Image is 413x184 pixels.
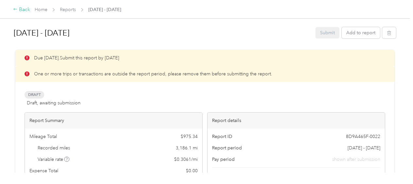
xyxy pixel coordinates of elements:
span: 8D9A465F-0022 [346,133,380,140]
a: Reports [60,7,76,12]
span: shown after submission [332,156,380,163]
div: Report Summary [25,113,202,129]
span: Variable rate [38,156,70,163]
span: $ 975.34 [181,133,198,140]
button: Add to report [342,27,380,38]
span: 3,186.1 mi [176,145,198,151]
span: [PERSON_NAME] [338,172,374,179]
span: Recorded miles [38,145,70,151]
span: [DATE] - [DATE] [348,145,380,151]
div: Due [DATE]. Submit this report by [DATE] [15,50,394,66]
iframe: Everlance-gr Chat Button Frame [376,147,413,184]
span: Report period [212,145,242,151]
span: Draft, awaiting submission [27,100,81,106]
span: Mileage Total [29,133,57,140]
span: $ 0.00 [186,167,198,174]
span: Draft [25,91,44,99]
span: Submitter [212,172,232,179]
div: Back [13,6,30,14]
span: Report ID [212,133,232,140]
div: Report details [207,113,385,129]
span: Expense Total [29,167,58,174]
a: Home [35,7,47,12]
span: $ 0.3061 / mi [174,156,198,163]
span: Pay period [212,156,235,163]
h1: Sep 1 - 30, 2025 [14,25,311,41]
span: [DATE] - [DATE] [88,6,121,13]
p: One or more trips or transactions are outside the report period, please remove them before submit... [34,70,272,77]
